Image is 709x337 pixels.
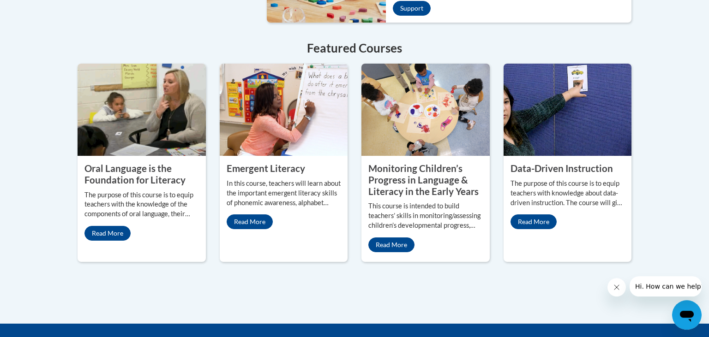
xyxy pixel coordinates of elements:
p: The purpose of this course is to equip teachers with the knowledge of the components of oral lang... [84,190,199,219]
property: Oral Language is the Foundation for Literacy [84,163,186,185]
iframe: Close message [607,278,626,296]
span: Hi. How can we help? [6,6,75,14]
property: Emergent Literacy [227,163,305,174]
img: Monitoring Children’s Progress in Language & Literacy in the Early Years [361,64,490,156]
a: Read More [84,226,131,241]
a: Read More [368,237,415,252]
img: Data-Driven Instruction [504,64,632,156]
a: Read More [227,214,273,229]
iframe: Message from company [630,276,702,296]
h4: Featured Courses [78,39,631,57]
property: Monitoring Children’s Progress in Language & Literacy in the Early Years [368,163,479,196]
p: The purpose of this course is to equip teachers with knowledge about data-driven instruction. The... [511,179,625,208]
img: Emergent Literacy [220,64,348,156]
a: Read More [511,214,557,229]
img: Oral Language is the Foundation for Literacy [78,64,206,156]
a: Support [393,1,431,16]
iframe: Button to launch messaging window [672,300,702,330]
property: Data-Driven Instruction [511,163,613,174]
p: This course is intended to build teachers’ skills in monitoring/assessing children’s developmenta... [368,201,483,231]
p: In this course, teachers will learn about the important emergent literacy skills of phonemic awar... [227,179,341,208]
